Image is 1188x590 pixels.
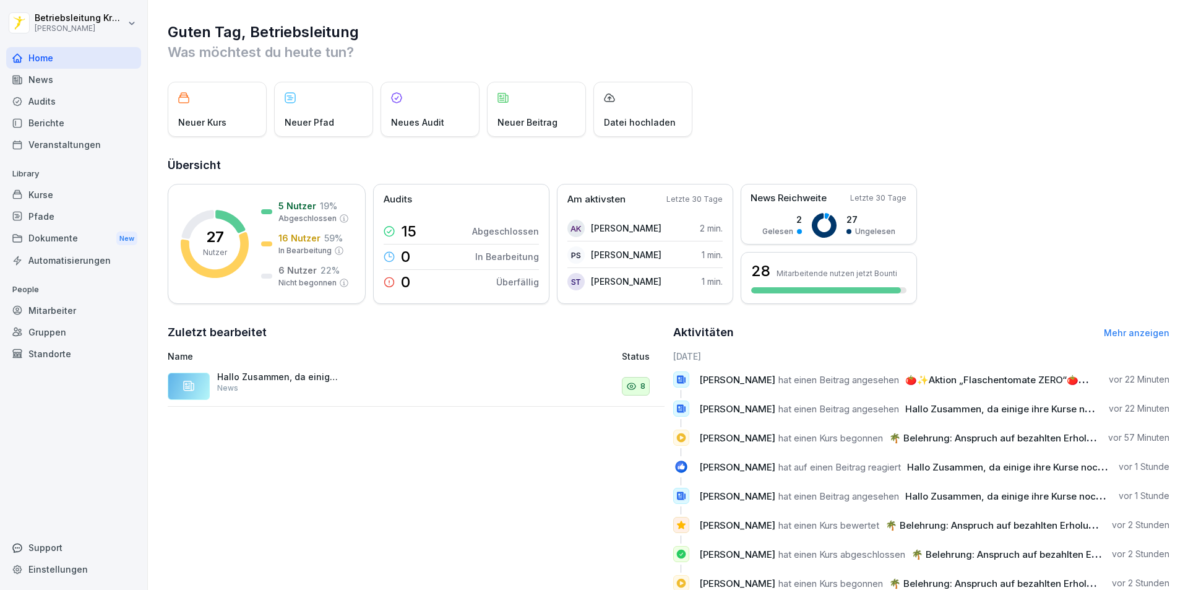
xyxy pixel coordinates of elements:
[6,558,141,580] a: Einstellungen
[673,350,1170,363] h6: [DATE]
[1112,548,1169,560] p: vor 2 Stunden
[751,261,770,282] h3: 28
[673,324,734,341] h2: Aktivitäten
[285,116,334,129] p: Neuer Pfad
[217,371,341,383] p: Hallo Zusammen, da einige ihre [DEMOGRAPHIC_DATA] noch nicht abgeschlossen haben, gebe ich euch g...
[762,226,793,237] p: Gelesen
[6,69,141,90] a: News
[278,232,321,245] p: 16 Nutzer
[497,116,557,129] p: Neuer Beitrag
[6,206,141,227] a: Pfade
[702,248,723,261] p: 1 min.
[567,273,585,290] div: ST
[278,199,316,212] p: 5 Nutzer
[206,230,224,245] p: 27
[278,264,317,277] p: 6 Nutzer
[6,227,141,250] div: Dokumente
[324,232,343,245] p: 59 %
[699,461,775,473] span: [PERSON_NAME]
[778,519,879,531] span: hat einen Kurs bewertet
[666,194,723,205] p: Letzte 30 Tage
[1119,461,1169,473] p: vor 1 Stunde
[751,191,827,206] p: News Reichweite
[1112,577,1169,589] p: vor 2 Stunden
[6,134,141,155] a: Veranstaltungen
[778,490,899,502] span: hat einen Beitrag angesehen
[699,519,775,531] span: [PERSON_NAME]
[700,222,723,235] p: 2 min.
[6,537,141,558] div: Support
[384,193,412,207] p: Audits
[6,343,141,365] a: Standorte
[496,275,539,288] p: Überfällig
[699,578,775,589] span: [PERSON_NAME]
[168,42,1169,62] p: Was möchtest du heute tun?
[699,374,775,386] span: [PERSON_NAME]
[168,350,479,363] p: Name
[778,374,899,386] span: hat einen Beitrag angesehen
[391,116,444,129] p: Neues Audit
[475,250,539,263] p: In Bearbeitung
[846,213,895,226] p: 27
[699,490,775,502] span: [PERSON_NAME]
[567,193,626,207] p: Am aktivsten
[1109,373,1169,386] p: vor 22 Minuten
[1108,432,1169,444] p: vor 57 Minuten
[702,275,723,288] p: 1 min.
[6,90,141,112] a: Audits
[401,249,410,264] p: 0
[591,275,661,288] p: [PERSON_NAME]
[116,232,137,246] div: New
[6,280,141,300] p: People
[6,249,141,271] a: Automatisierungen
[699,432,775,444] span: [PERSON_NAME]
[321,264,340,277] p: 22 %
[6,47,141,69] a: Home
[168,22,1169,42] h1: Guten Tag, Betriebsleitung
[699,549,775,560] span: [PERSON_NAME]
[278,213,337,224] p: Abgeschlossen
[168,157,1169,174] h2: Übersicht
[1104,328,1169,338] a: Mehr anzeigen
[203,247,227,258] p: Nutzer
[591,248,661,261] p: [PERSON_NAME]
[6,300,141,321] a: Mitarbeiter
[640,380,645,393] p: 8
[217,383,238,394] p: News
[567,246,585,264] div: PS
[401,224,416,239] p: 15
[6,321,141,343] a: Gruppen
[699,403,775,415] span: [PERSON_NAME]
[6,184,141,206] a: Kurse
[1112,519,1169,531] p: vor 2 Stunden
[777,269,897,278] p: Mitarbeitende nutzen jetzt Bounti
[850,193,906,204] p: Letzte 30 Tage
[35,24,125,33] p: [PERSON_NAME]
[472,225,539,238] p: Abgeschlossen
[1119,490,1169,502] p: vor 1 Stunde
[855,226,895,237] p: Ungelesen
[622,350,650,363] p: Status
[762,213,802,226] p: 2
[168,324,665,341] h2: Zuletzt bearbeitet
[35,13,125,24] p: Betriebsleitung Krefeld
[278,245,332,256] p: In Bearbeitung
[778,549,905,560] span: hat einen Kurs abgeschlossen
[168,367,665,407] a: Hallo Zusammen, da einige ihre [DEMOGRAPHIC_DATA] noch nicht abgeschlossen haben, gebe ich euch g...
[778,461,901,473] span: hat auf einen Beitrag reagiert
[320,199,337,212] p: 19 %
[778,432,883,444] span: hat einen Kurs begonnen
[6,112,141,134] a: Berichte
[591,222,661,235] p: [PERSON_NAME]
[567,220,585,237] div: AK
